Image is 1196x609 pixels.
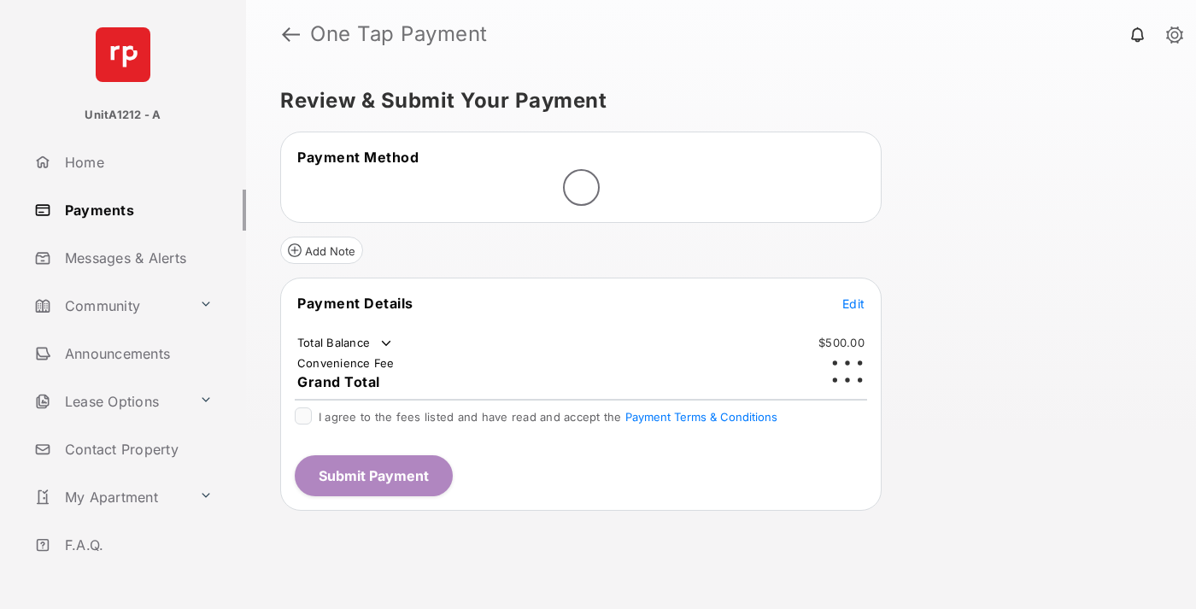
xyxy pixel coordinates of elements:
[296,335,395,352] td: Total Balance
[27,285,192,326] a: Community
[27,142,246,183] a: Home
[27,524,246,565] a: F.A.Q.
[280,91,1148,111] h5: Review & Submit Your Payment
[27,381,192,422] a: Lease Options
[27,333,246,374] a: Announcements
[297,373,380,390] span: Grand Total
[319,410,777,424] span: I agree to the fees listed and have read and accept the
[27,190,246,231] a: Payments
[27,237,246,278] a: Messages & Alerts
[280,237,363,264] button: Add Note
[296,355,396,371] td: Convenience Fee
[625,410,777,424] button: I agree to the fees listed and have read and accept the
[310,24,488,44] strong: One Tap Payment
[297,149,419,166] span: Payment Method
[818,335,865,350] td: $500.00
[27,429,246,470] a: Contact Property
[297,295,413,312] span: Payment Details
[842,296,865,311] span: Edit
[85,107,161,124] p: UnitA1212 - A
[96,27,150,82] img: svg+xml;base64,PHN2ZyB4bWxucz0iaHR0cDovL3d3dy53My5vcmcvMjAwMC9zdmciIHdpZHRoPSI2NCIgaGVpZ2h0PSI2NC...
[842,295,865,312] button: Edit
[295,455,453,496] button: Submit Payment
[27,477,192,518] a: My Apartment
